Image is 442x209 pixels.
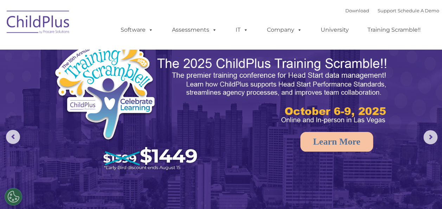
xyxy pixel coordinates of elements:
a: Assessments [165,23,224,37]
a: Training Scramble!! [360,23,428,37]
a: Schedule A Demo [398,8,439,13]
a: Support [378,8,396,13]
span: Phone number [98,75,128,81]
img: ChildPlus by Procare Solutions [3,6,73,41]
a: University [314,23,356,37]
a: Learn More [300,132,373,152]
a: Software [114,23,160,37]
a: IT [229,23,255,37]
span: Last name [98,46,119,52]
a: Download [345,8,369,13]
a: Company [260,23,309,37]
font: | [345,8,439,13]
button: Cookies Settings [5,188,22,205]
